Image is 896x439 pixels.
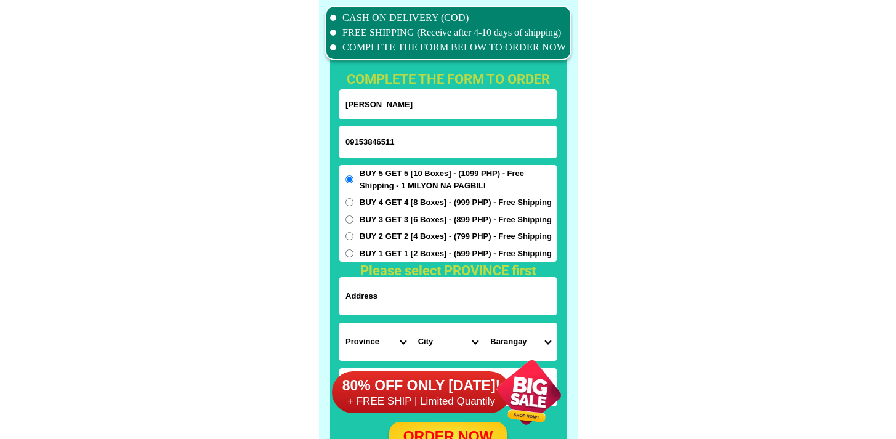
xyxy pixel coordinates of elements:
[345,175,353,183] input: BUY 5 GET 5 [10 Boxes] - (1099 PHP) - Free Shipping - 1 MILYON NA PAGBILI
[345,249,353,257] input: BUY 1 GET 1 [2 Boxes] - (599 PHP) - Free Shipping
[345,198,353,206] input: BUY 4 GET 4 [8 Boxes] - (999 PHP) - Free Shipping
[332,377,511,395] h6: 80% OFF ONLY [DATE]!
[331,69,565,89] h1: complete the form to order
[330,40,567,55] li: COMPLETE THE FORM BELOW TO ORDER NOW
[345,232,353,240] input: BUY 2 GET 2 [4 Boxes] - (799 PHP) - Free Shipping
[360,196,552,209] span: BUY 4 GET 4 [8 Boxes] - (999 PHP) - Free Shipping
[339,323,412,361] select: Select province
[332,395,511,408] h6: + FREE SHIP | Limited Quantily
[360,214,552,226] span: BUY 3 GET 3 [6 Boxes] - (899 PHP) - Free Shipping
[330,25,567,40] li: FREE SHIPPING (Receive after 4-10 days of shipping)
[331,260,565,281] h1: Please select PROVINCE first
[360,248,552,260] span: BUY 1 GET 1 [2 Boxes] - (599 PHP) - Free Shipping
[330,10,567,25] li: CASH ON DELIVERY (COD)
[360,230,552,243] span: BUY 2 GET 2 [4 Boxes] - (799 PHP) - Free Shipping
[339,126,557,158] input: Input phone_number
[484,323,557,361] select: Select commune
[339,277,557,315] input: Input address
[360,167,557,191] span: BUY 5 GET 5 [10 Boxes] - (1099 PHP) - Free Shipping - 1 MILYON NA PAGBILI
[412,323,485,361] select: Select district
[345,215,353,224] input: BUY 3 GET 3 [6 Boxes] - (899 PHP) - Free Shipping
[339,89,557,119] input: Input full_name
